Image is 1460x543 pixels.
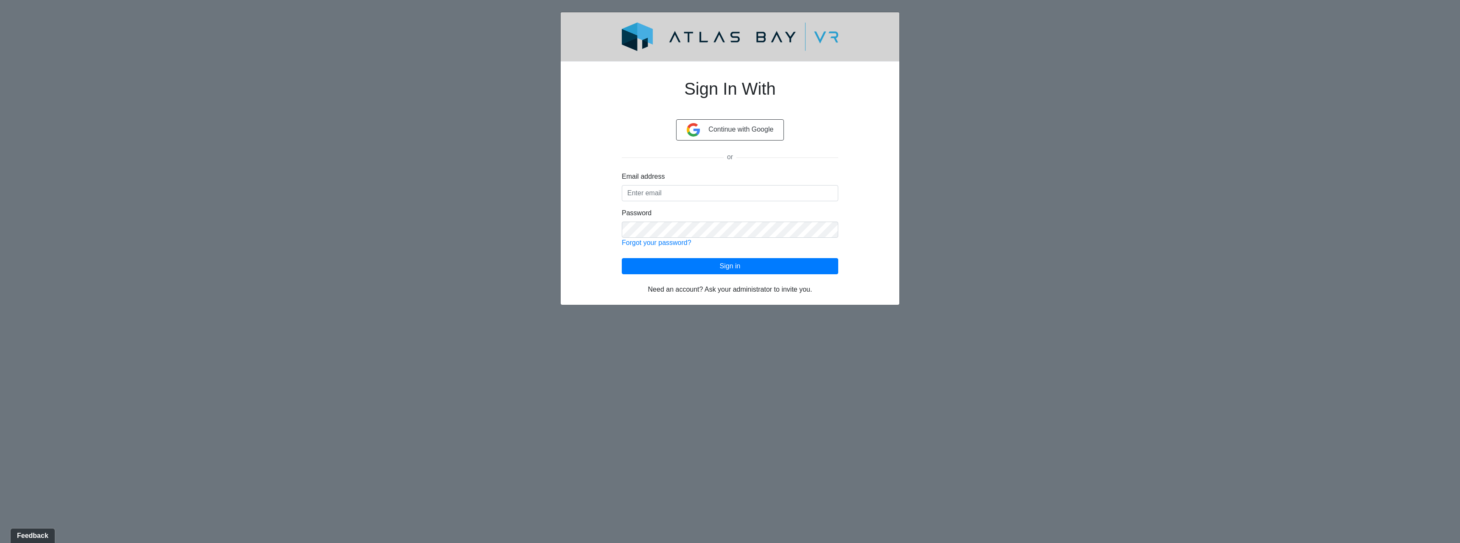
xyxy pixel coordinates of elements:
label: Email address [622,172,665,182]
button: Sign in [622,258,838,274]
a: Forgot your password? [622,239,691,246]
input: Enter email [622,185,838,201]
span: or [724,153,736,160]
button: Continue with Google [676,119,784,141]
span: Need an account? Ask your administrator to invite you. [648,286,812,293]
label: Password [622,208,651,218]
h1: Sign In With [622,68,838,119]
img: logo [601,23,859,51]
span: Continue with Google [708,126,773,133]
iframe: Ybug feedback widget [6,526,56,543]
